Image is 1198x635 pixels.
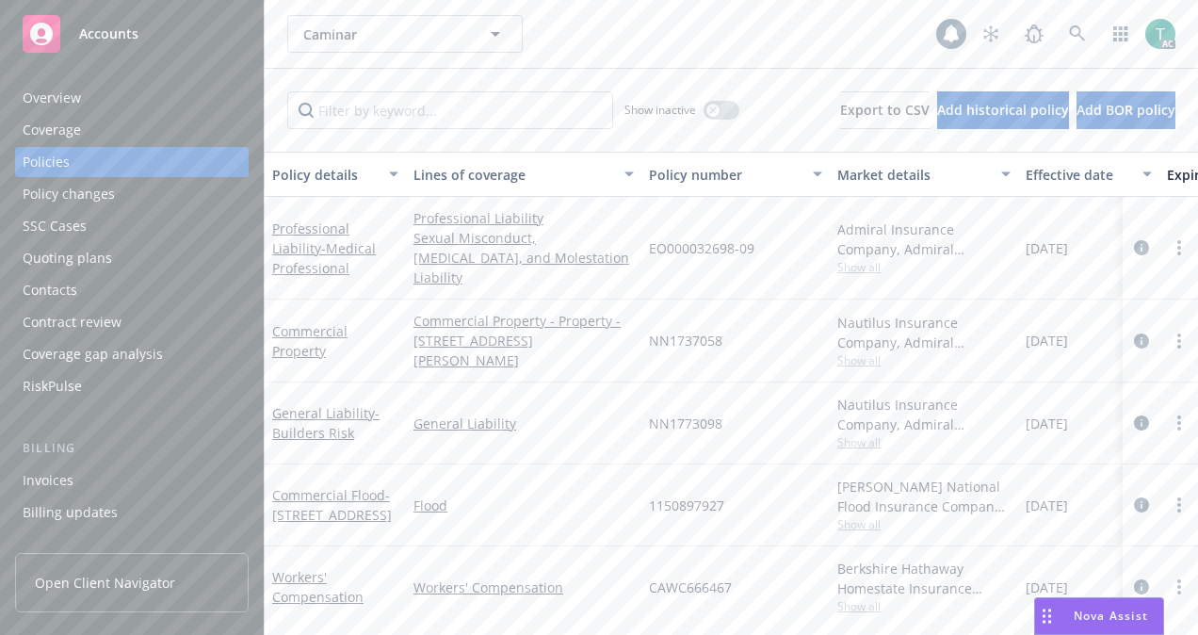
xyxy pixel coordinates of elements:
button: Policy number [641,152,830,197]
a: Commercial Flood [272,486,392,524]
span: CAWC666467 [649,578,732,597]
span: EO000032698-09 [649,238,754,258]
a: Coverage [15,115,249,145]
div: Overview [23,83,81,113]
span: NN1773098 [649,414,722,433]
a: more [1168,330,1190,352]
a: Commercial Property - Property - [STREET_ADDRESS][PERSON_NAME] [413,311,634,370]
a: Stop snowing [972,15,1010,53]
a: Commercial Property [272,322,348,360]
a: Quoting plans [15,243,249,273]
a: Report a Bug [1015,15,1053,53]
a: Workers' Compensation [413,578,634,597]
button: Lines of coverage [406,152,641,197]
div: Market details [837,165,990,185]
div: Contacts [23,275,77,305]
span: [DATE] [1026,496,1068,515]
span: Nova Assist [1074,608,1148,624]
span: Show all [837,598,1011,614]
a: Billing updates [15,497,249,528]
button: Export to CSV [840,91,930,129]
a: Contract review [15,307,249,337]
a: Coverage gap analysis [15,339,249,369]
span: [DATE] [1026,578,1068,597]
a: Professional Liability [413,208,634,228]
button: Caminar [287,15,523,53]
a: more [1168,494,1190,516]
a: circleInformation [1130,236,1153,259]
button: Policy details [265,152,406,197]
a: Search [1059,15,1096,53]
span: Show all [837,434,1011,450]
button: Add BOR policy [1077,91,1175,129]
a: Account charges [15,529,249,560]
span: [DATE] [1026,238,1068,258]
div: Admiral Insurance Company, Admiral Insurance Group ([PERSON_NAME] Corporation), CRC Group [837,220,1011,259]
button: Nova Assist [1034,597,1164,635]
div: Nautilus Insurance Company, Admiral Insurance Group ([PERSON_NAME] Corporation) [837,313,1011,352]
span: Export to CSV [840,101,930,119]
a: Professional Liability [272,220,376,277]
span: Show all [837,516,1011,532]
a: circleInformation [1130,412,1153,434]
div: [PERSON_NAME] National Flood Insurance Company, [PERSON_NAME] Flood [837,477,1011,516]
span: Add historical policy [937,101,1069,119]
a: Accounts [15,8,249,60]
div: Drag to move [1035,598,1059,634]
span: [DATE] [1026,331,1068,350]
div: SSC Cases [23,211,87,241]
button: Market details [830,152,1018,197]
a: Switch app [1102,15,1140,53]
span: Add BOR policy [1077,101,1175,119]
a: General Liability [272,404,380,442]
span: Accounts [79,26,138,41]
a: Policy changes [15,179,249,209]
div: Berkshire Hathaway Homestate Insurance Company, Berkshire Hathaway Homestate Companies (BHHC), KZ... [837,559,1011,598]
div: Billing updates [23,497,118,528]
button: Effective date [1018,152,1159,197]
span: - Medical Professional [272,239,376,277]
input: Filter by keyword... [287,91,613,129]
span: 1150897927 [649,496,724,515]
a: Overview [15,83,249,113]
div: Policies [23,147,70,177]
div: Account charges [23,529,127,560]
a: Flood [413,496,634,515]
a: Policies [15,147,249,177]
a: Sexual Misconduct, [MEDICAL_DATA], and Molestation Liability [413,228,634,287]
span: Caminar [303,24,466,44]
div: Contract review [23,307,121,337]
div: RiskPulse [23,371,82,401]
a: circleInformation [1130,330,1153,352]
a: more [1168,236,1190,259]
span: Show all [837,259,1011,275]
div: Coverage [23,115,81,145]
a: more [1168,576,1190,598]
div: Effective date [1026,165,1131,185]
a: Invoices [15,465,249,496]
button: Add historical policy [937,91,1069,129]
a: more [1168,412,1190,434]
a: circleInformation [1130,576,1153,598]
div: Policy changes [23,179,115,209]
a: General Liability [413,414,634,433]
div: Nautilus Insurance Company, Admiral Insurance Group ([PERSON_NAME] Corporation), RT Specialty Ins... [837,395,1011,434]
div: Billing [15,439,249,458]
span: Open Client Navigator [35,573,175,593]
span: [DATE] [1026,414,1068,433]
img: photo [1145,19,1175,49]
span: NN1737058 [649,331,722,350]
a: Contacts [15,275,249,305]
a: circleInformation [1130,494,1153,516]
a: Workers' Compensation [272,568,364,606]
div: Lines of coverage [413,165,613,185]
div: Policy number [649,165,801,185]
div: Quoting plans [23,243,112,273]
span: Show inactive [624,102,696,118]
span: Show all [837,352,1011,368]
a: RiskPulse [15,371,249,401]
div: Policy details [272,165,378,185]
a: SSC Cases [15,211,249,241]
div: Invoices [23,465,73,496]
div: Coverage gap analysis [23,339,163,369]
